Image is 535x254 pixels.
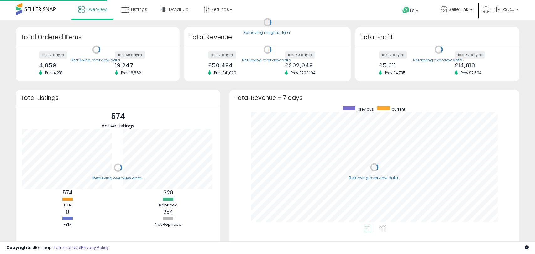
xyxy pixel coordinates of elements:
[6,245,29,251] strong: Copyright
[92,175,144,181] div: Retrieving overview data..
[169,6,189,13] span: DataHub
[397,2,431,20] a: Help
[483,6,519,20] a: Hi [PERSON_NAME]
[491,6,514,13] span: Hi [PERSON_NAME]
[449,6,468,13] span: SellerLink
[349,175,400,181] div: Retrieving overview data..
[86,6,107,13] span: Overview
[131,6,147,13] span: Listings
[242,57,293,63] div: Retrieving overview data..
[410,8,418,13] span: Help
[71,57,122,63] div: Retrieving overview data..
[6,245,109,251] div: seller snap | |
[413,57,464,63] div: Retrieving overview data..
[402,6,410,14] i: Get Help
